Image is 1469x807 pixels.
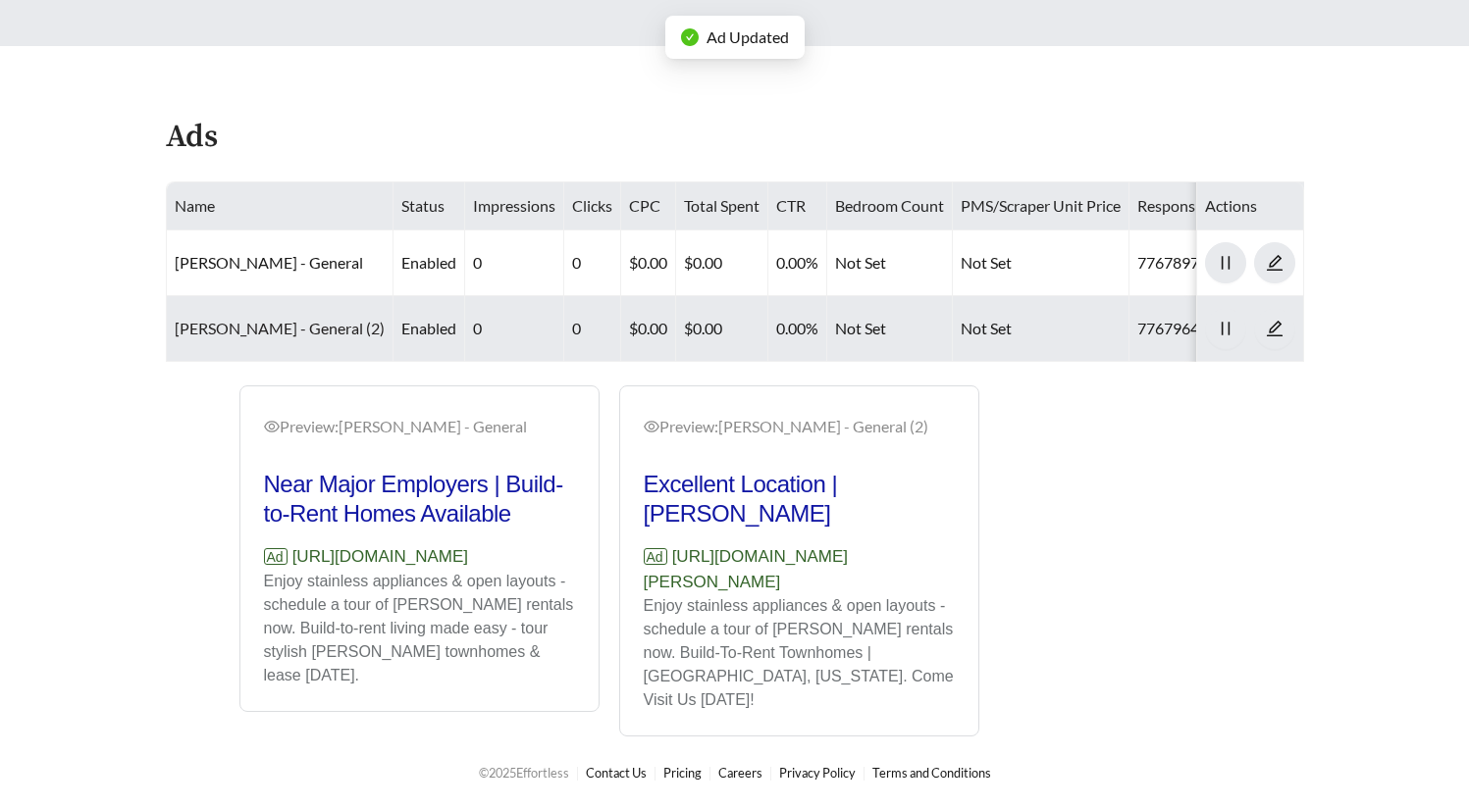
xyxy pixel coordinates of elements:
[676,230,768,296] td: $0.00
[1254,242,1295,283] button: edit
[779,765,856,781] a: Privacy Policy
[681,28,699,46] span: check-circle
[644,470,955,529] h2: Excellent Location | [PERSON_NAME]
[644,415,955,438] div: Preview: [PERSON_NAME] - General (2)
[1205,242,1246,283] button: pause
[953,182,1129,230] th: PMS/Scraper Unit Price
[1129,230,1263,296] td: 776789770059
[663,765,702,781] a: Pricing
[953,230,1129,296] td: Not Set
[166,121,218,155] h4: Ads
[393,182,465,230] th: Status
[1129,296,1263,362] td: 776796498468
[264,419,280,434] span: eye
[465,182,564,230] th: Impressions
[768,230,827,296] td: 0.00%
[1206,320,1245,337] span: pause
[827,230,953,296] td: Not Set
[564,230,621,296] td: 0
[644,419,659,434] span: eye
[953,296,1129,362] td: Not Set
[676,182,768,230] th: Total Spent
[586,765,647,781] a: Contact Us
[872,765,991,781] a: Terms and Conditions
[264,544,575,570] p: [URL][DOMAIN_NAME]
[644,594,955,712] p: Enjoy stainless appliances & open layouts - schedule a tour of [PERSON_NAME] rentals now. Build-T...
[621,296,676,362] td: $0.00
[264,415,575,438] div: Preview: [PERSON_NAME] - General
[264,548,288,565] span: Ad
[1129,182,1263,230] th: Responsive Ad Id
[564,296,621,362] td: 0
[707,27,789,46] span: Ad Updated
[1255,320,1294,337] span: edit
[401,319,456,337] span: enabled
[1197,182,1304,230] th: Actions
[768,296,827,362] td: 0.00%
[167,182,393,230] th: Name
[465,296,564,362] td: 0
[827,296,953,362] td: Not Set
[1254,308,1295,349] button: edit
[644,544,955,594] p: [URL][DOMAIN_NAME][PERSON_NAME]
[718,765,762,781] a: Careers
[1254,319,1295,337] a: edit
[465,230,564,296] td: 0
[644,548,667,565] span: Ad
[621,230,676,296] td: $0.00
[827,182,953,230] th: Bedroom Count
[564,182,621,230] th: Clicks
[264,470,575,529] h2: Near Major Employers | Build-to-Rent Homes Available
[1254,253,1295,272] a: edit
[264,570,575,687] p: Enjoy stainless appliances & open layouts - schedule a tour of [PERSON_NAME] rentals now. Build-t...
[175,319,385,337] a: [PERSON_NAME] - General (2)
[676,296,768,362] td: $0.00
[629,196,660,215] span: CPC
[175,253,363,272] a: [PERSON_NAME] - General
[776,196,806,215] span: CTR
[479,765,569,781] span: © 2025 Effortless
[1255,254,1294,272] span: edit
[1205,308,1246,349] button: pause
[1206,254,1245,272] span: pause
[401,253,456,272] span: enabled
